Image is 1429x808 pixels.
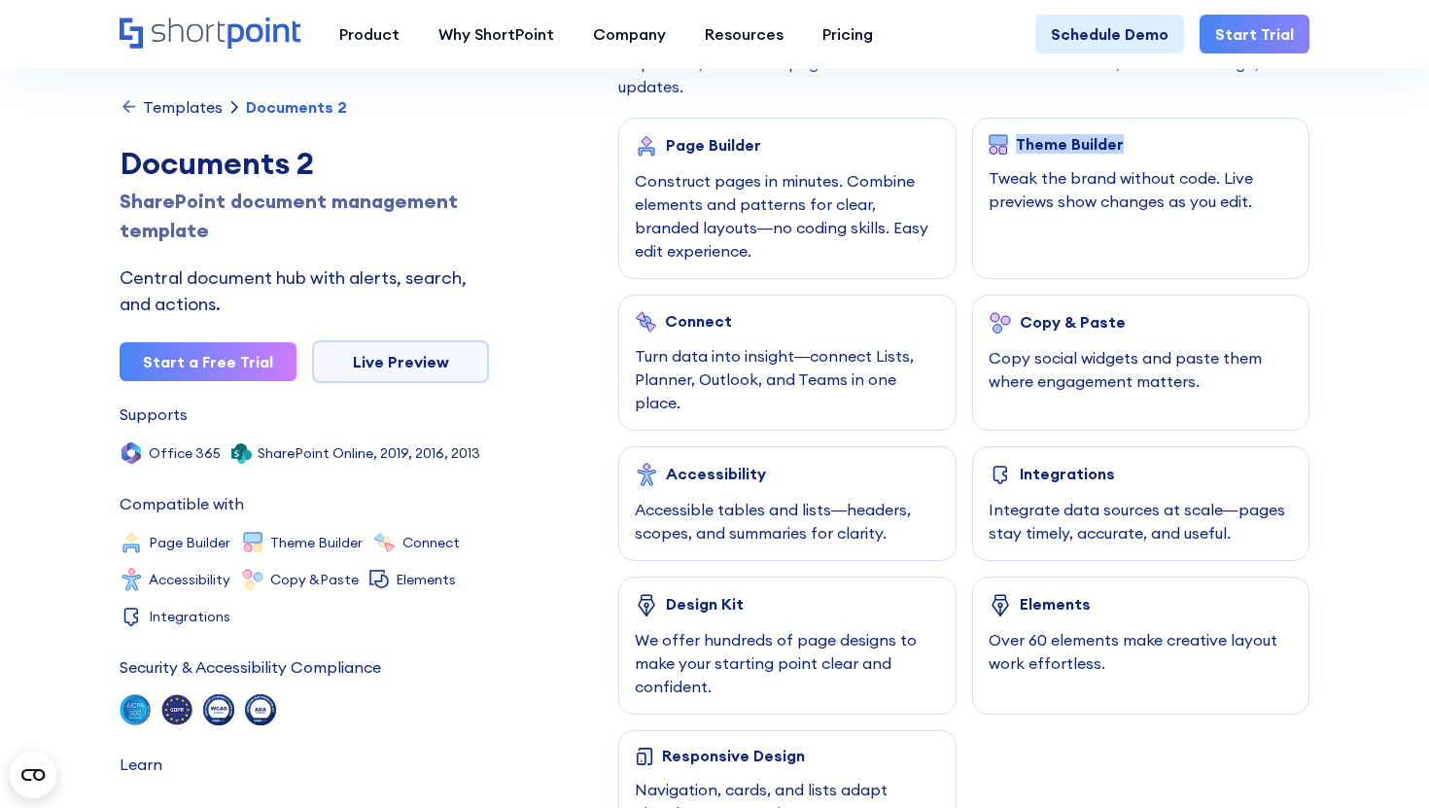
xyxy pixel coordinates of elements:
[143,99,223,115] div: Templates
[1020,465,1115,482] div: Integrations
[989,166,1294,213] div: Tweak the brand without code. Live previews show changes as you edit.
[149,610,230,623] div: Integrations
[10,752,56,798] button: Open CMP widget
[685,15,803,53] a: Resources
[989,498,1294,545] div: Integrate data sources at scale—pages stay timely, accurate, and useful.
[666,136,761,154] div: Page Builder
[635,169,940,263] div: Construct pages in minutes. Combine elements and patterns for clear, branded layouts—no coding sk...
[593,22,666,46] div: Company
[120,97,223,117] a: Templates
[320,15,419,53] a: Product
[705,22,784,46] div: Resources
[120,659,381,675] div: Security & Accessibility Compliance
[822,22,873,46] div: Pricing
[1332,715,1429,808] iframe: Chat Widget
[396,573,456,586] div: Elements
[120,406,188,422] div: Supports
[120,496,244,511] div: Compatible with
[666,595,744,613] div: Design Kit
[1020,313,1126,331] div: Copy & Paste
[120,694,151,725] img: soc 2
[149,536,230,549] div: Page Builder
[635,628,940,698] div: We offer hundreds of page designs to make your starting point clear and confident.
[1200,15,1309,53] a: Start Trial
[635,344,940,414] div: Turn data into insight—connect Lists, Planner, Outlook, and Teams in one place.
[149,573,230,586] div: Accessibility
[120,342,296,381] a: Start a Free Trial
[666,465,766,482] div: Accessibility
[1035,15,1184,53] a: Schedule Demo
[258,446,480,460] div: SharePoint Online, 2019, 2016, 2013
[270,573,359,586] div: Copy &Paste
[402,536,460,549] div: Connect
[149,446,221,460] div: Office 365
[574,15,685,53] a: Company
[120,18,300,51] a: Home
[989,346,1294,393] div: Copy social widgets and paste them where engagement matters.
[989,628,1294,675] div: Over 60 elements make creative layout work effortless.
[803,15,892,53] a: Pricing
[665,312,732,330] div: Connect
[270,536,363,549] div: Theme Builder
[120,140,489,187] div: Documents 2
[1020,595,1091,613] div: Elements
[120,756,162,772] div: Learn
[246,99,347,115] div: Documents 2
[438,22,554,46] div: Why ShortPoint
[120,264,489,317] div: Central document hub with alerts, search, and actions.
[339,22,400,46] div: Product
[662,747,805,764] div: Responsive Design
[1016,135,1124,153] div: Theme Builder
[419,15,574,53] a: Why ShortPoint
[312,340,489,383] a: Live Preview
[120,187,489,245] h1: SharePoint document management template
[635,498,940,545] div: Accessible tables and lists—headers, scopes, and summaries for clarity.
